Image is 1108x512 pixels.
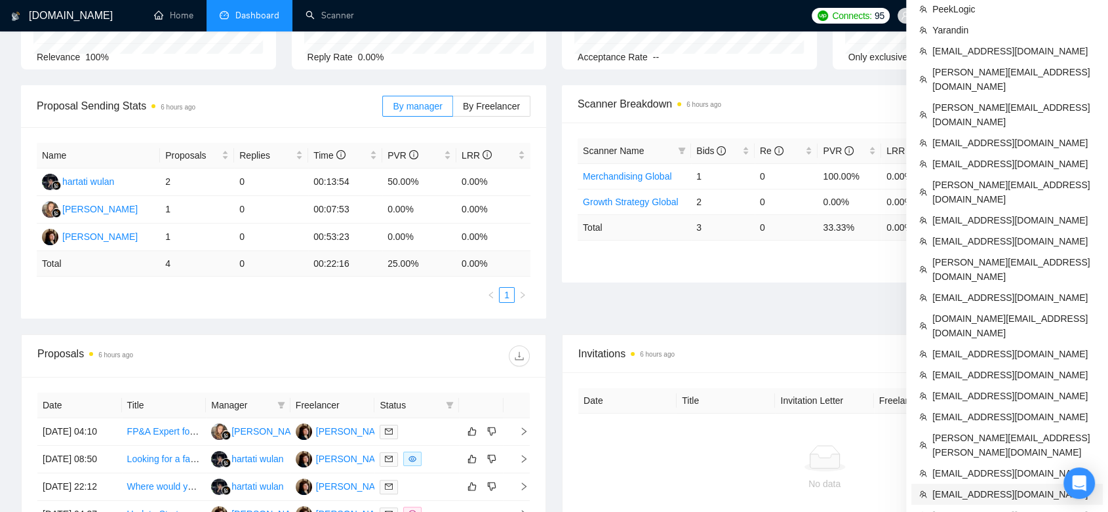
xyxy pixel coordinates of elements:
span: Dashboard [235,10,279,21]
span: Reply Rate [307,52,353,62]
button: like [464,423,480,439]
span: team [919,47,927,55]
span: filter [675,141,688,161]
span: mail [385,427,393,435]
li: Previous Page [483,287,499,303]
span: [PERSON_NAME][EMAIL_ADDRESS][PERSON_NAME][DOMAIN_NAME] [932,431,1095,460]
img: NK [211,423,228,440]
td: 0.00% [818,189,881,214]
th: Invitation Letter [775,388,873,414]
a: 1 [500,288,514,302]
td: 2 [691,189,755,214]
img: CM [42,229,58,245]
a: FP&A Expert for E-commerce Subscription Growth Models [127,426,365,437]
th: Proposals [160,143,234,168]
td: 1 [160,224,234,251]
span: 100% [85,52,109,62]
span: LRR [462,150,492,161]
img: upwork-logo.png [818,10,828,21]
span: Yarandin [932,23,1095,37]
th: Replies [234,143,308,168]
button: download [509,345,530,366]
span: Replies [239,148,293,163]
span: Connects: [832,9,871,23]
a: hhartati wulan [211,481,283,491]
td: FP&A Expert for E-commerce Subscription Growth Models [122,418,207,446]
th: Manager [206,393,290,418]
span: info-circle [717,146,726,155]
span: filter [678,147,686,155]
span: mail [385,455,393,463]
img: h [42,174,58,190]
span: Scanner Breakdown [578,96,1071,112]
span: [EMAIL_ADDRESS][DOMAIN_NAME] [932,234,1095,248]
td: 0.00% [881,163,945,189]
span: team [919,5,927,13]
span: PeekLogic [932,2,1095,16]
button: right [515,287,530,303]
td: [DATE] 22:12 [37,473,122,501]
span: team [919,139,927,147]
span: Scanner Name [583,146,644,156]
td: 25.00 % [382,251,456,277]
div: Proposals [37,345,284,366]
span: download [509,351,529,361]
td: Total [37,251,160,277]
button: dislike [484,479,500,494]
a: NK[PERSON_NAME] [211,425,307,436]
span: [EMAIL_ADDRESS][DOMAIN_NAME] [932,157,1095,171]
td: 0 [234,224,308,251]
span: By Freelancer [463,101,520,111]
span: team [919,75,927,83]
span: filter [443,395,456,415]
td: 0.00% [881,189,945,214]
span: right [509,482,528,491]
td: Looking for a fashion designer who can make patterns for a kids clothing brand [122,446,207,473]
span: info-circle [409,150,418,159]
td: 00:07:53 [308,196,382,224]
div: [PERSON_NAME] [62,202,138,216]
div: hartati wulan [62,174,114,189]
img: CM [296,423,312,440]
span: like [467,426,477,437]
th: Freelancer [874,388,972,414]
span: [PERSON_NAME][EMAIL_ADDRESS][DOMAIN_NAME] [932,255,1095,284]
span: PVR [823,146,854,156]
td: Total [578,214,691,240]
img: h [211,451,228,467]
td: 1 [691,163,755,189]
time: 6 hours ago [686,101,721,108]
span: team [919,441,927,449]
a: hhartati wulan [42,176,114,186]
div: [PERSON_NAME] [316,424,391,439]
span: [EMAIL_ADDRESS][DOMAIN_NAME] [932,410,1095,424]
span: team [919,490,927,498]
span: [EMAIL_ADDRESS][DOMAIN_NAME] [932,136,1095,150]
span: [PERSON_NAME][EMAIL_ADDRESS][DOMAIN_NAME] [932,100,1095,129]
span: user [901,11,910,20]
span: team [919,26,927,34]
span: 0.00% [358,52,384,62]
span: filter [275,395,288,415]
span: Only exclusive agency members [848,52,981,62]
td: [DATE] 04:10 [37,418,122,446]
td: 0 [234,251,308,277]
span: team [919,392,927,400]
th: Title [122,393,207,418]
time: 6 hours ago [98,351,133,359]
td: 2 [160,168,234,196]
span: info-circle [844,146,854,155]
button: like [464,479,480,494]
td: 0 [755,189,818,214]
span: left [487,291,495,299]
div: [PERSON_NAME] [62,229,138,244]
div: [PERSON_NAME] [316,479,391,494]
span: [EMAIL_ADDRESS][DOMAIN_NAME] [932,466,1095,481]
img: gigradar-bm.png [52,208,61,218]
span: [PERSON_NAME][EMAIL_ADDRESS][DOMAIN_NAME] [932,65,1095,94]
span: [EMAIL_ADDRESS][DOMAIN_NAME] [932,487,1095,502]
td: 00:13:54 [308,168,382,196]
button: left [483,287,499,303]
span: Status [380,398,441,412]
span: team [919,266,927,273]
